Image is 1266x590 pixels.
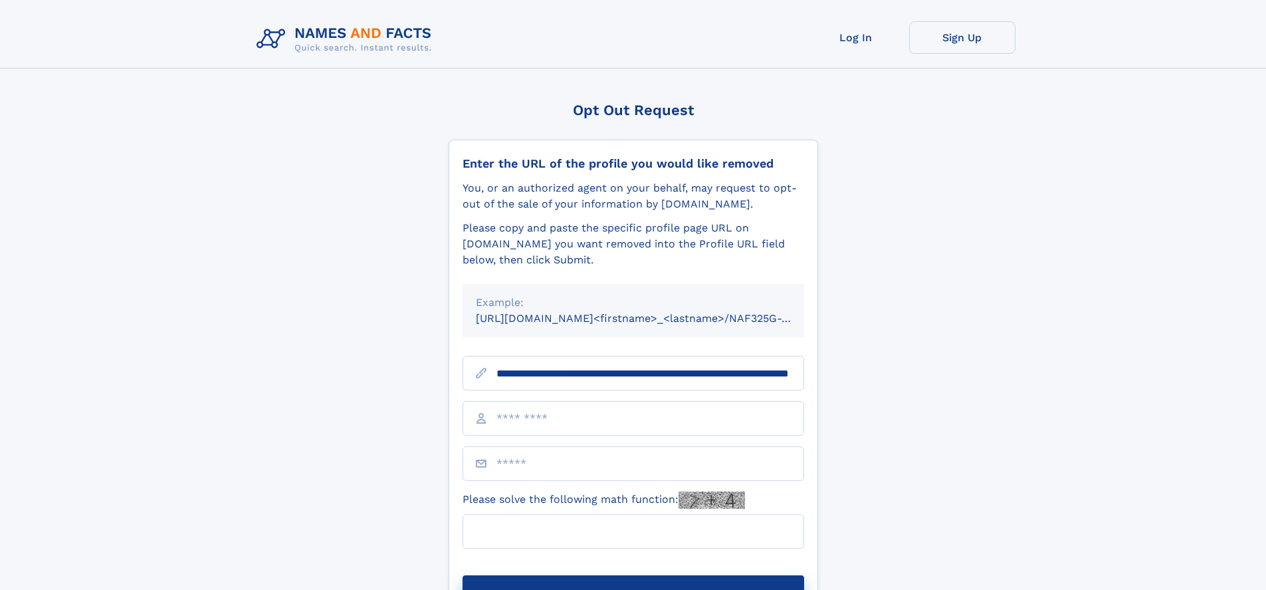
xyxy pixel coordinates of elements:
[909,21,1015,54] a: Sign Up
[463,156,804,171] div: Enter the URL of the profile you would like removed
[463,180,804,212] div: You, or an authorized agent on your behalf, may request to opt-out of the sale of your informatio...
[476,295,791,311] div: Example:
[463,220,804,268] div: Please copy and paste the specific profile page URL on [DOMAIN_NAME] you want removed into the Pr...
[803,21,909,54] a: Log In
[463,492,745,509] label: Please solve the following math function:
[449,102,818,118] div: Opt Out Request
[251,21,443,57] img: Logo Names and Facts
[476,312,829,325] small: [URL][DOMAIN_NAME]<firstname>_<lastname>/NAF325G-xxxxxxxx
